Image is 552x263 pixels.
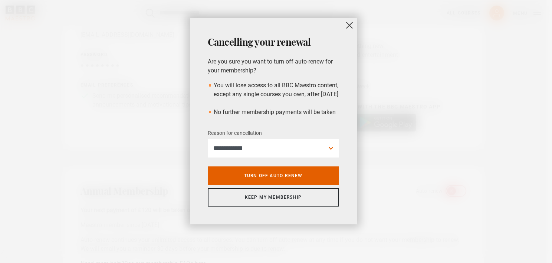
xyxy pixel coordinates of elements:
[208,129,262,138] label: Reason for cancellation
[208,81,339,99] li: You will lose access to all BBC Maestro content, except any single courses you own, after [DATE]
[208,188,339,207] a: Keep my membership
[342,18,357,33] button: close
[208,108,339,117] li: No further membership payments will be taken
[208,57,339,75] p: Are you sure you want to turn off auto-renew for your membership?
[208,166,339,185] a: Turn off auto-renew
[208,36,339,48] h2: Cancelling your renewal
